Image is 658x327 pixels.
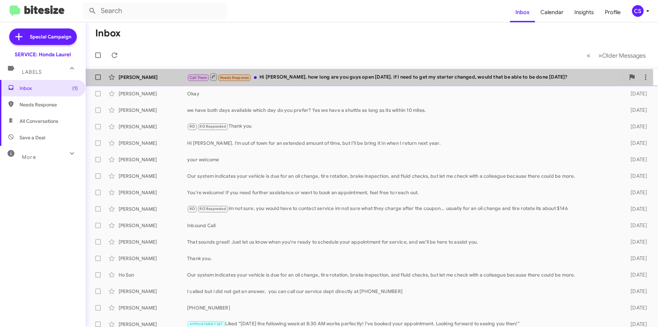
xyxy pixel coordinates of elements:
[119,173,187,179] div: [PERSON_NAME]
[187,90,620,97] div: Okay
[632,5,644,17] div: CS
[620,173,653,179] div: [DATE]
[72,85,78,92] span: (1)
[30,33,71,40] span: Special Campaign
[187,140,620,147] div: Hi [PERSON_NAME]. I’m out of town for an extended amount of time, but I’ll be bring it in when I ...
[119,189,187,196] div: [PERSON_NAME]
[602,52,646,59] span: Older Messages
[569,2,599,22] a: Insights
[20,101,78,108] span: Needs Response
[510,2,535,22] a: Inbox
[190,207,195,211] span: RO
[187,156,620,163] div: your welcome
[598,51,602,60] span: »
[15,51,71,58] div: SERVICE: Honda Laurel
[220,75,249,80] span: Needs Response
[20,134,45,141] span: Save a Deal
[620,288,653,295] div: [DATE]
[620,107,653,114] div: [DATE]
[620,238,653,245] div: [DATE]
[119,206,187,212] div: [PERSON_NAME]
[187,288,620,295] div: I called but i did not get an answer, you can call our service dept directly at [PHONE_NUMBER]
[190,75,207,80] span: Call Them
[9,28,77,45] a: Special Campaign
[620,123,653,130] div: [DATE]
[594,48,650,62] button: Next
[187,173,620,179] div: Our system indicates your vehicle is due for an oil change, tire rotation, brake inspection, and ...
[535,2,569,22] a: Calendar
[599,2,626,22] a: Profile
[583,48,595,62] button: Previous
[583,48,650,62] nav: Page navigation example
[626,5,650,17] button: CS
[187,304,620,311] div: [PHONE_NUMBER]
[620,189,653,196] div: [DATE]
[22,69,42,75] span: Labels
[20,85,78,92] span: Inbox
[187,255,620,262] div: Thank you.
[119,238,187,245] div: [PERSON_NAME]
[119,222,187,229] div: [PERSON_NAME]
[187,271,620,278] div: Our system indicates your vehicle is due for an oil change, tire rotation, brake inspection, and ...
[620,90,653,97] div: [DATE]
[620,304,653,311] div: [DATE]
[620,206,653,212] div: [DATE]
[119,304,187,311] div: [PERSON_NAME]
[95,28,121,39] h1: Inbox
[20,118,58,125] span: All Conversations
[199,207,226,211] span: RO Responded
[587,51,590,60] span: «
[187,189,620,196] div: You're welcome! If you need further assistance or want to book an appointment, feel free to reach...
[187,107,620,114] div: we have both days available which day do you prefer? Yes we have a shuttle as long as its within ...
[119,156,187,163] div: [PERSON_NAME]
[620,255,653,262] div: [DATE]
[620,156,653,163] div: [DATE]
[119,74,187,81] div: [PERSON_NAME]
[119,123,187,130] div: [PERSON_NAME]
[199,124,226,129] span: RO Responded
[83,3,227,19] input: Search
[119,288,187,295] div: [PERSON_NAME]
[119,90,187,97] div: [PERSON_NAME]
[190,322,223,326] span: APPOINTMENT SET
[22,154,36,160] span: More
[620,140,653,147] div: [DATE]
[620,222,653,229] div: [DATE]
[187,122,620,130] div: Thank you
[620,271,653,278] div: [DATE]
[119,255,187,262] div: [PERSON_NAME]
[119,107,187,114] div: [PERSON_NAME]
[187,205,620,213] div: im not sure, you would have to contact service im not sure what they charge after the coupon... u...
[187,73,625,81] div: Hi [PERSON_NAME], how long are you guys open [DATE]. if I need to get my starter changed, would t...
[187,222,620,229] div: Inbound Call
[119,271,187,278] div: Ho Son
[119,140,187,147] div: [PERSON_NAME]
[190,124,195,129] span: RO
[187,238,620,245] div: That sounds great! Just let us know when you're ready to schedule your appointment for service, a...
